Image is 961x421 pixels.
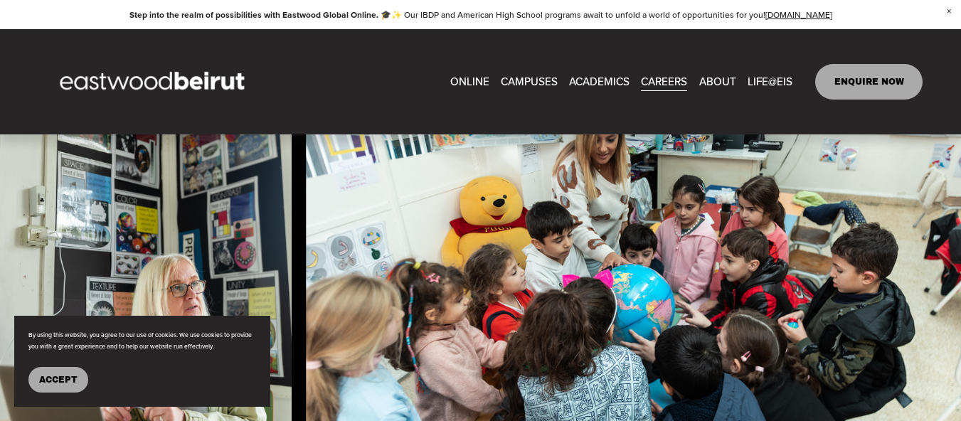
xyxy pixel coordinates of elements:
[765,9,832,21] a: [DOMAIN_NAME]
[28,367,88,393] button: Accept
[699,72,736,91] span: ABOUT
[501,70,558,92] a: folder dropdown
[815,64,923,100] a: ENQUIRE NOW
[569,70,630,92] a: folder dropdown
[748,72,792,91] span: LIFE@EIS
[748,70,792,92] a: folder dropdown
[641,70,687,92] a: CAREERS
[14,316,270,407] section: Cookie banner
[39,375,78,385] span: Accept
[28,330,256,353] p: By using this website, you agree to our use of cookies. We use cookies to provide you with a grea...
[699,70,736,92] a: folder dropdown
[38,46,270,118] img: EastwoodIS Global Site
[501,72,558,91] span: CAMPUSES
[569,72,630,91] span: ACADEMICS
[450,70,489,92] a: ONLINE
